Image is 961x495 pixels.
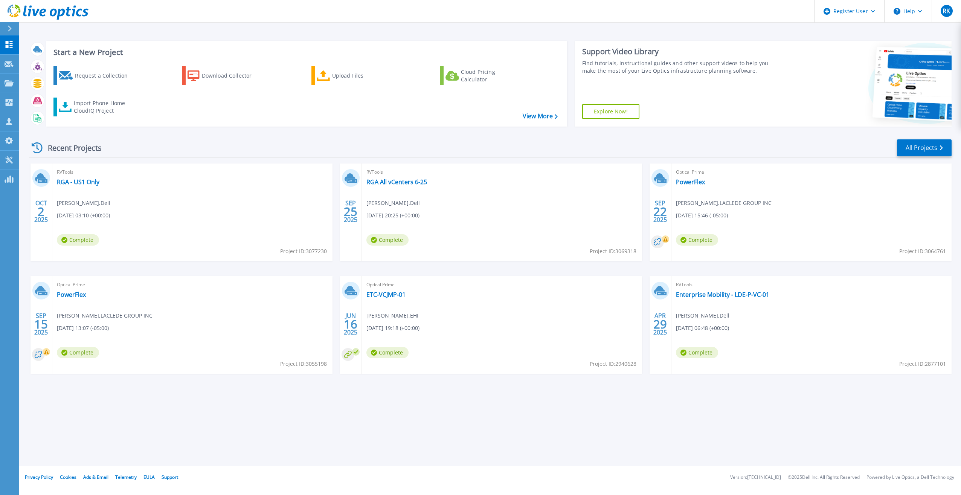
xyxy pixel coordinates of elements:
[162,474,178,480] a: Support
[57,199,110,207] span: [PERSON_NAME] , Dell
[676,211,728,220] span: [DATE] 15:46 (-05:00)
[57,312,153,320] span: [PERSON_NAME] , LACLEDE GROUP INC
[366,168,638,176] span: RVTools
[34,310,48,338] div: SEP 2025
[311,66,395,85] a: Upload Files
[38,208,44,215] span: 2
[57,234,99,246] span: Complete
[202,68,262,83] div: Download Collector
[366,234,409,246] span: Complete
[899,247,946,255] span: Project ID: 3064761
[897,139,952,156] a: All Projects
[332,68,392,83] div: Upload Files
[366,211,419,220] span: [DATE] 20:25 (+00:00)
[653,198,667,225] div: SEP 2025
[34,321,48,327] span: 15
[590,247,636,255] span: Project ID: 3069318
[143,474,155,480] a: EULA
[60,474,76,480] a: Cookies
[676,312,729,320] span: [PERSON_NAME] , Dell
[676,234,718,246] span: Complete
[653,208,667,215] span: 22
[53,66,137,85] a: Request a Collection
[83,474,108,480] a: Ads & Email
[676,281,947,289] span: RVTools
[653,310,667,338] div: APR 2025
[57,291,86,298] a: PowerFlex
[582,47,777,57] div: Support Video Library
[676,178,705,186] a: PowerFlex
[523,113,558,120] a: View More
[730,475,781,480] li: Version: [TECHNICAL_ID]
[590,360,636,368] span: Project ID: 2940628
[653,321,667,327] span: 29
[899,360,946,368] span: Project ID: 2877101
[366,199,420,207] span: [PERSON_NAME] , Dell
[676,199,772,207] span: [PERSON_NAME] , LACLEDE GROUP INC
[344,321,357,327] span: 16
[582,104,639,119] a: Explore Now!
[343,310,358,338] div: JUN 2025
[34,198,48,225] div: OCT 2025
[57,211,110,220] span: [DATE] 03:10 (+00:00)
[53,48,557,57] h3: Start a New Project
[440,66,524,85] a: Cloud Pricing Calculator
[344,208,357,215] span: 25
[366,347,409,358] span: Complete
[366,178,427,186] a: RGA All vCenters 6-25
[75,68,135,83] div: Request a Collection
[366,291,406,298] a: ETC-VCJMP-01
[866,475,954,480] li: Powered by Live Optics, a Dell Technology
[25,474,53,480] a: Privacy Policy
[280,247,327,255] span: Project ID: 3077230
[280,360,327,368] span: Project ID: 3055198
[366,324,419,332] span: [DATE] 19:18 (+00:00)
[366,312,418,320] span: [PERSON_NAME] , EHI
[29,139,112,157] div: Recent Projects
[343,198,358,225] div: SEP 2025
[57,178,99,186] a: RGA - US1 Only
[461,68,521,83] div: Cloud Pricing Calculator
[788,475,860,480] li: © 2025 Dell Inc. All Rights Reserved
[57,347,99,358] span: Complete
[676,291,769,298] a: Enterprise Mobility - LDE-P-VC-01
[74,99,133,115] div: Import Phone Home CloudIQ Project
[182,66,266,85] a: Download Collector
[366,281,638,289] span: Optical Prime
[676,168,947,176] span: Optical Prime
[57,324,109,332] span: [DATE] 13:07 (-05:00)
[582,60,777,75] div: Find tutorials, instructional guides and other support videos to help you make the most of your L...
[57,281,328,289] span: Optical Prime
[676,347,718,358] span: Complete
[115,474,137,480] a: Telemetry
[943,8,950,14] span: RK
[57,168,328,176] span: RVTools
[676,324,729,332] span: [DATE] 06:48 (+00:00)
